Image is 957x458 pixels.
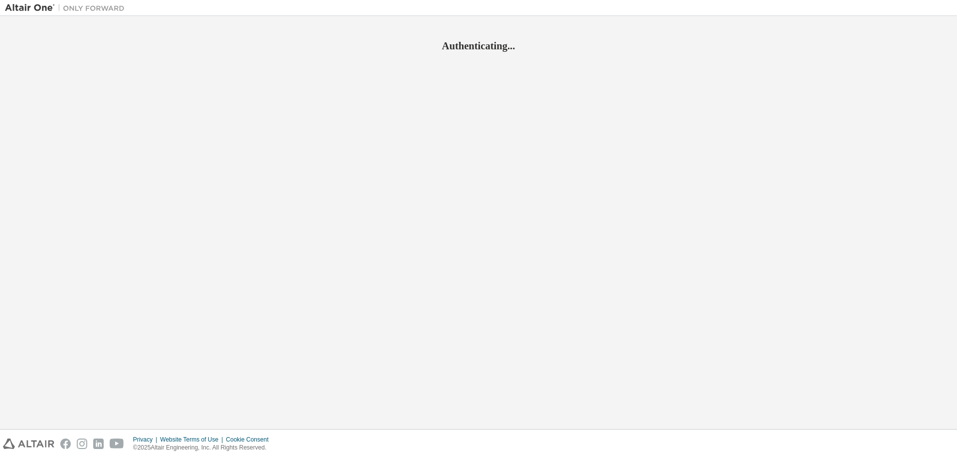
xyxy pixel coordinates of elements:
[77,439,87,449] img: instagram.svg
[60,439,71,449] img: facebook.svg
[93,439,104,449] img: linkedin.svg
[226,436,274,444] div: Cookie Consent
[5,3,130,13] img: Altair One
[110,439,124,449] img: youtube.svg
[133,444,275,452] p: © 2025 Altair Engineering, Inc. All Rights Reserved.
[133,436,160,444] div: Privacy
[3,439,54,449] img: altair_logo.svg
[5,39,952,52] h2: Authenticating...
[160,436,226,444] div: Website Terms of Use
